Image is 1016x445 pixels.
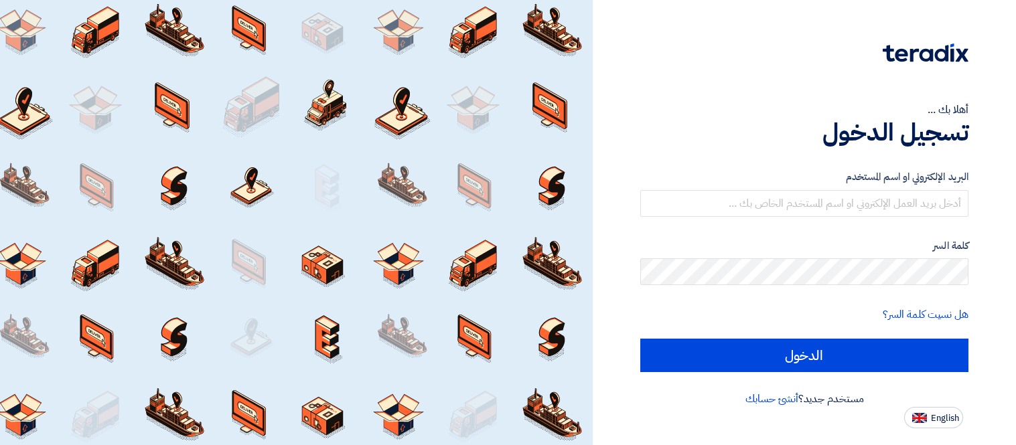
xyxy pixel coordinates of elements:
img: en-US.png [912,413,927,423]
label: كلمة السر [640,238,968,254]
span: English [931,414,959,423]
div: مستخدم جديد؟ [640,391,968,407]
div: أهلا بك ... [640,102,968,118]
input: الدخول [640,339,968,372]
button: English [904,407,963,428]
input: أدخل بريد العمل الإلكتروني او اسم المستخدم الخاص بك ... [640,190,968,217]
a: أنشئ حسابك [745,391,798,407]
label: البريد الإلكتروني او اسم المستخدم [640,169,968,185]
img: Teradix logo [883,43,968,62]
h1: تسجيل الدخول [640,118,968,147]
a: هل نسيت كلمة السر؟ [883,306,968,323]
